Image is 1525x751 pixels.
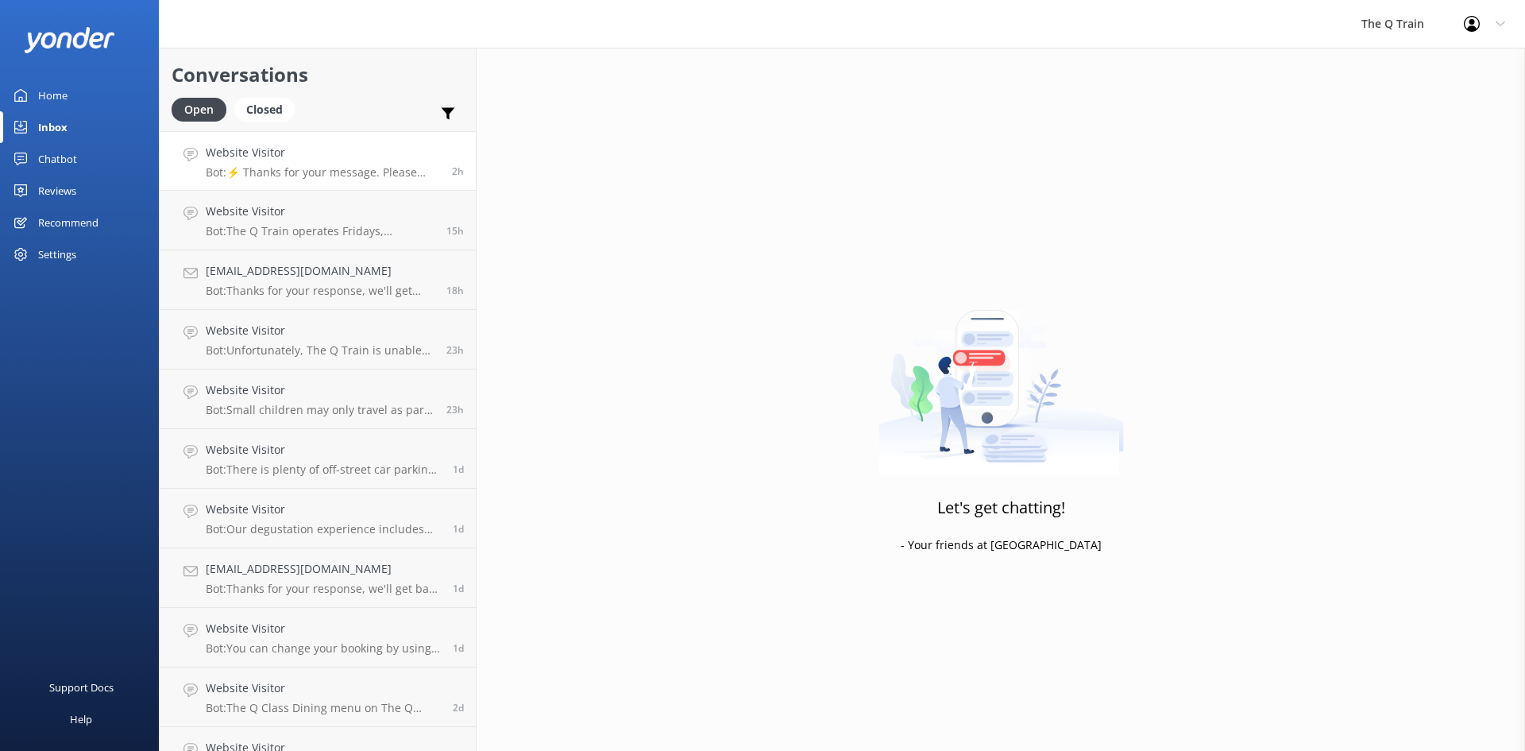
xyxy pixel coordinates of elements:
a: Website VisitorBot:Unfortunately, The Q Train is unable to provide Halal meals. However, you can ... [160,310,476,370]
div: Open [172,98,226,122]
div: Help [70,703,92,735]
span: Aug 21 2025 01:39pm (UTC +10:00) Australia/Sydney [446,403,464,416]
span: Aug 21 2025 10:10pm (UTC +10:00) Australia/Sydney [446,224,464,238]
a: [EMAIL_ADDRESS][DOMAIN_NAME]Bot:Thanks for your response, we'll get back to you as soon as we can... [160,548,476,608]
span: Aug 22 2025 10:16am (UTC +10:00) Australia/Sydney [452,165,464,178]
h4: Website Visitor [206,620,441,637]
h4: Website Visitor [206,322,434,339]
a: Website VisitorBot:The Q Class Dining menu on The Q Train features a delicious 5-course set menu ... [160,668,476,727]
a: Website VisitorBot:Small children may only travel as part of an Exclusive Carriage Hire or First ... [160,370,476,429]
a: Website VisitorBot:The Q Train operates Fridays, Saturdays and Sundays all year round. We do not ... [160,191,476,250]
h3: Let's get chatting! [937,495,1065,521]
p: Bot: ⚡ Thanks for your message. Please contact us on the form below so we can answer you question. [206,165,440,180]
span: Aug 21 2025 12:40pm (UTC +10:00) Australia/Sydney [453,463,464,476]
div: Settings [38,238,76,270]
a: Closed [234,100,303,118]
h4: [EMAIL_ADDRESS][DOMAIN_NAME] [206,560,441,578]
span: Aug 20 2025 07:38pm (UTC +10:00) Australia/Sydney [453,641,464,655]
span: Aug 19 2025 08:04pm (UTC +10:00) Australia/Sydney [453,701,464,714]
a: Website VisitorBot:You can change your booking by using the link in the confirmation email you re... [160,608,476,668]
div: Reviews [38,175,76,207]
p: - Your friends at [GEOGRAPHIC_DATA] [901,536,1102,554]
p: Bot: Our degustation experience includes vegan and gluten-free alterations upon request. Please e... [206,522,441,536]
p: Bot: The Q Class Dining menu on The Q Train features a delicious 5-course set menu crafted with l... [206,701,441,715]
a: Website VisitorBot:There is plenty of off-street car parking at [GEOGRAPHIC_DATA]. The carpark is... [160,429,476,489]
p: Bot: You can change your booking by using the link in the confirmation email you received. Just c... [206,641,441,656]
p: Bot: Small children may only travel as part of an Exclusive Carriage Hire or First Class Group on... [206,403,434,417]
h4: Website Visitor [206,381,434,399]
h2: Conversations [172,60,464,90]
a: [EMAIL_ADDRESS][DOMAIN_NAME]Bot:Thanks for your response, we'll get back to you as soon as we can... [160,250,476,310]
p: Bot: Unfortunately, The Q Train is unable to provide Halal meals. However, you can request vegeta... [206,343,434,358]
div: Inbox [38,111,68,143]
span: Aug 21 2025 02:10pm (UTC +10:00) Australia/Sydney [446,343,464,357]
div: Support Docs [49,672,114,703]
a: Website VisitorBot:⚡ Thanks for your message. Please contact us on the form below so we can answe... [160,131,476,191]
span: Aug 21 2025 08:00am (UTC +10:00) Australia/Sydney [453,522,464,536]
p: Bot: There is plenty of off-street car parking at [GEOGRAPHIC_DATA]. The carpark is gravel, and w... [206,463,441,477]
h4: Website Visitor [206,441,441,459]
h4: Website Visitor [206,679,441,697]
a: Open [172,100,234,118]
span: Aug 20 2025 08:46pm (UTC +10:00) Australia/Sydney [453,582,464,595]
span: Aug 21 2025 06:40pm (UTC +10:00) Australia/Sydney [446,284,464,297]
h4: Website Visitor [206,203,434,220]
h4: [EMAIL_ADDRESS][DOMAIN_NAME] [206,262,434,280]
div: Home [38,79,68,111]
div: Recommend [38,207,98,238]
img: yonder-white-logo.png [24,27,115,53]
div: Chatbot [38,143,77,175]
p: Bot: The Q Train operates Fridays, Saturdays and Sundays all year round. We do not operate on Pub... [206,224,434,238]
p: Bot: Thanks for your response, we'll get back to you as soon as we can during opening hours. [206,582,441,596]
div: Closed [234,98,295,122]
a: Website VisitorBot:Our degustation experience includes vegan and gluten-free alterations upon req... [160,489,476,548]
h4: Website Visitor [206,501,441,518]
img: artwork of a man stealing a conversation from at giant smartphone [878,277,1124,475]
h4: Website Visitor [206,144,440,161]
p: Bot: Thanks for your response, we'll get back to you as soon as we can during opening hours. [206,284,434,298]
